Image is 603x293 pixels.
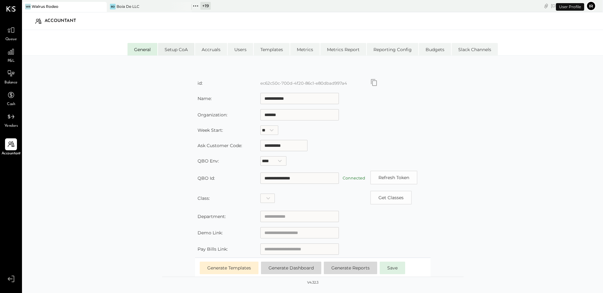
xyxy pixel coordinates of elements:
li: Metrics [290,43,320,56]
div: BD [110,4,116,9]
a: Queue [0,24,22,42]
label: Organization: [198,112,227,118]
label: Demo Link: [198,230,223,236]
li: Metrics Report [320,43,366,56]
div: v 4.32.3 [307,280,318,285]
label: QBO Env: [198,158,219,164]
li: Users [228,43,253,56]
label: Department: [198,214,226,219]
span: Generate Reports [331,265,370,271]
button: Generate Reports [324,262,377,274]
li: Slack Channels [452,43,498,56]
li: Setup CoA [158,43,194,56]
button: Generate Dashboard [261,262,321,274]
a: Accountant [0,138,22,157]
div: Accountant [45,16,82,26]
div: Boia De LLC [117,4,139,9]
li: Accruals [195,43,227,56]
span: Generate Dashboard [269,265,314,271]
button: Refresh Token [370,171,417,184]
span: Generate Templates [207,265,251,271]
span: Queue [5,37,17,42]
label: Class: [198,195,210,201]
button: Save [380,262,405,274]
label: ec62c50c-700d-4f20-86c1-e80dbad997a4 [260,81,347,86]
div: copy link [543,3,549,9]
label: Week Start: [198,127,223,133]
div: + 19 [200,2,211,10]
a: Cash [0,89,22,107]
span: Balance [4,80,18,86]
label: Pay Bills Link: [198,246,228,252]
span: Save [387,265,398,271]
div: User Profile [556,3,584,11]
a: P&L [0,46,22,64]
a: Vendors [0,111,22,129]
li: General [128,43,157,56]
li: Templates [254,43,290,56]
label: Connected [343,176,365,180]
button: Generate Templates [200,262,258,274]
span: Vendors [4,123,18,129]
button: Copy id [370,191,412,205]
div: [DATE] [551,3,584,9]
li: Budgets [419,43,451,56]
span: Cash [7,102,15,107]
label: Name: [198,96,212,101]
div: Walrus Rodeo [32,4,58,9]
li: Reporting Config [367,43,418,56]
span: Accountant [2,151,21,157]
label: QBO Id: [198,175,215,181]
button: Ir [586,1,596,11]
span: P&L [8,58,15,64]
label: id: [198,80,203,86]
div: WR [25,4,31,9]
label: Ask Customer Code: [198,143,242,148]
button: Copy id [370,79,378,86]
a: Balance [0,67,22,86]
